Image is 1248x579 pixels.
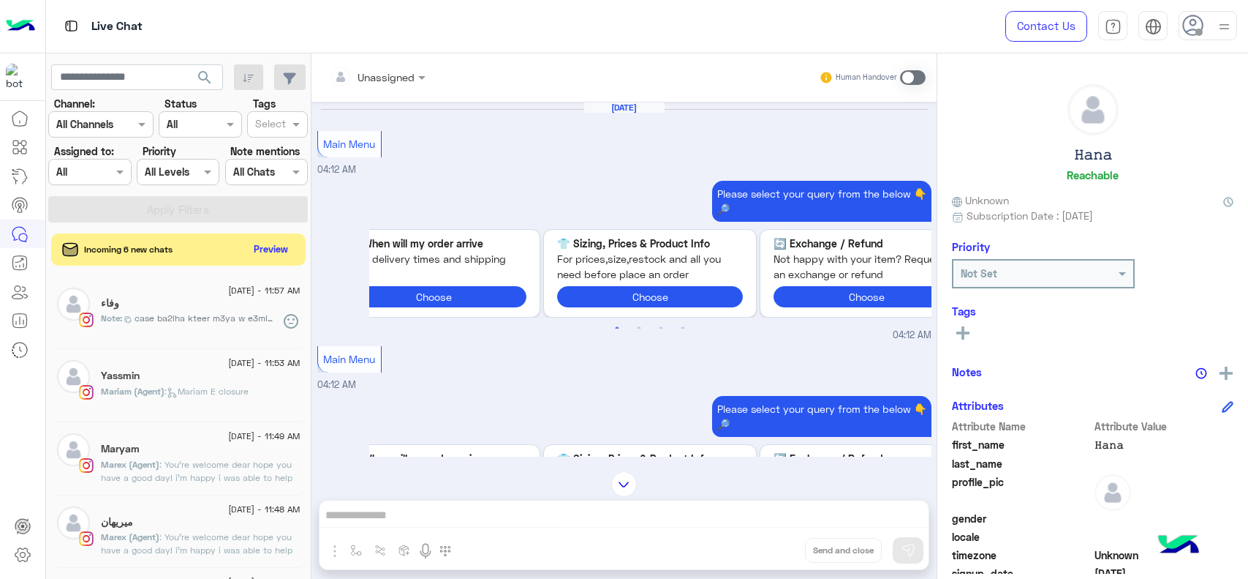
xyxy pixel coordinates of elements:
button: Send and close [805,538,882,563]
img: tab [62,17,80,35]
img: scroll [611,471,637,497]
span: 𝙷𝚊𝚗𝚊 [1094,437,1234,452]
img: Instagram [79,385,94,400]
img: defaultAdmin.png [57,433,90,466]
h6: [DATE] [584,102,665,113]
span: [DATE] - 11:48 AM [228,503,300,516]
img: add [1219,367,1233,380]
span: For prices,size,restock and all you need before place an order [557,251,743,283]
a: Contact Us [1005,11,1087,42]
label: Note mentions [230,143,300,159]
h6: Attributes [952,399,1004,412]
span: 04:12 AM [893,329,931,343]
img: defaultAdmin.png [57,507,90,539]
span: Marex (Agent) [101,531,159,542]
b: Note [101,313,120,324]
h5: ميرِيهان [101,516,133,528]
button: 1 of 2 [610,321,624,336]
span: Main Menu [323,353,375,365]
img: Instagram [79,313,94,327]
h5: 𝙷𝚊𝚗𝚊 [1074,146,1112,163]
button: 3 of 2 [654,321,668,336]
span: Unknown [952,193,1009,208]
span: 04:12 AM [317,164,356,175]
button: Apply Filters [48,196,308,223]
button: Choose [557,286,743,307]
h5: وفاء [101,297,119,310]
button: Choose [341,286,526,307]
label: Status [164,96,197,111]
label: Channel: [54,96,95,111]
h5: Maryam [101,443,140,455]
span: You're welcome dear hope you have a good day! i'm happy i was able to help 🤍 [101,531,292,569]
span: : Mariam E closure [164,386,249,397]
img: hulul-logo.png [1153,520,1204,572]
img: tab [1145,18,1162,35]
span: profile_pic [952,474,1092,508]
button: search [187,64,223,96]
span: Marex (Agent) [101,459,159,470]
img: 317874714732967 [6,64,32,90]
img: defaultAdmin.png [1068,85,1118,135]
span: case ba2lha kteer m3ya w e3mla a2fel ma3ha we aftah chat 3shn bey3ady 2 min we 2 min kma ba3d el ... [135,312,273,325]
p: 21/8/2025, 4:12 AM [712,396,931,437]
span: first_name [952,437,1092,452]
button: 2 of 2 [632,321,646,336]
div: Select [253,116,286,135]
span: You're welcome dear hope you have a good day! i'm happy i was able to help 🤍 [101,459,292,496]
img: Logo [6,11,35,42]
p: Sizing, Prices & Product Info 👕 [557,236,743,251]
img: defaultAdmin.png [1094,474,1131,511]
p: Live Chat [91,17,143,37]
b: : [120,313,135,324]
img: profile [1215,18,1233,36]
span: [DATE] - 11:57 AM [228,284,300,297]
label: Tags [253,96,276,111]
span: Subscription Date : [DATE] [967,208,1093,223]
h6: Notes [952,365,982,378]
span: [DATE] - 11:53 AM [228,356,300,370]
span: null [1094,511,1234,526]
span: [DATE] - 11:49 AM [228,430,300,443]
button: Choose [774,286,959,307]
span: search [196,69,213,86]
img: notes [1195,367,1207,379]
span: Not happy with your item? Request an exchange or refund [774,251,959,283]
span: Mariam (Agent) [101,386,164,397]
p: When will my order arrive? 🚚 [341,451,526,466]
p: When will my order arrive? 🚚 [341,236,526,251]
span: Attribute Value [1094,419,1234,434]
h6: Priority [952,240,990,253]
span: about delivery times and shipping police [341,251,526,283]
h6: Reachable [1067,168,1119,182]
h5: Yassmin [101,370,140,382]
span: Unknown [1094,548,1234,563]
p: 21/8/2025, 4:12 AM [712,181,931,222]
span: 04:12 AM [317,379,356,390]
img: defaultAdmin.png [57,360,90,393]
img: tab [1105,18,1122,35]
img: defaultAdmin.png [57,288,90,321]
span: last_name [952,456,1092,471]
p: Exchange / Refund 🔄 [774,236,959,251]
span: Incoming 6 new chats [84,243,173,256]
label: Assigned to: [54,143,114,159]
span: locale [952,529,1092,545]
a: tab [1098,11,1127,42]
button: 4 of 2 [676,321,690,336]
span: Main Menu [323,138,375,150]
span: timezone [952,548,1092,563]
button: Preview [248,239,295,260]
small: Human Handover [836,72,897,83]
h6: Tags [952,305,1233,318]
p: Sizing, Prices & Product Info 👕 [557,451,743,466]
span: null [1094,529,1234,545]
img: Instagram [79,531,94,546]
label: Priority [143,143,176,159]
p: Exchange / Refund 🔄 [774,451,959,466]
img: Instagram [79,458,94,473]
span: gender [952,511,1092,526]
span: Attribute Name [952,419,1092,434]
